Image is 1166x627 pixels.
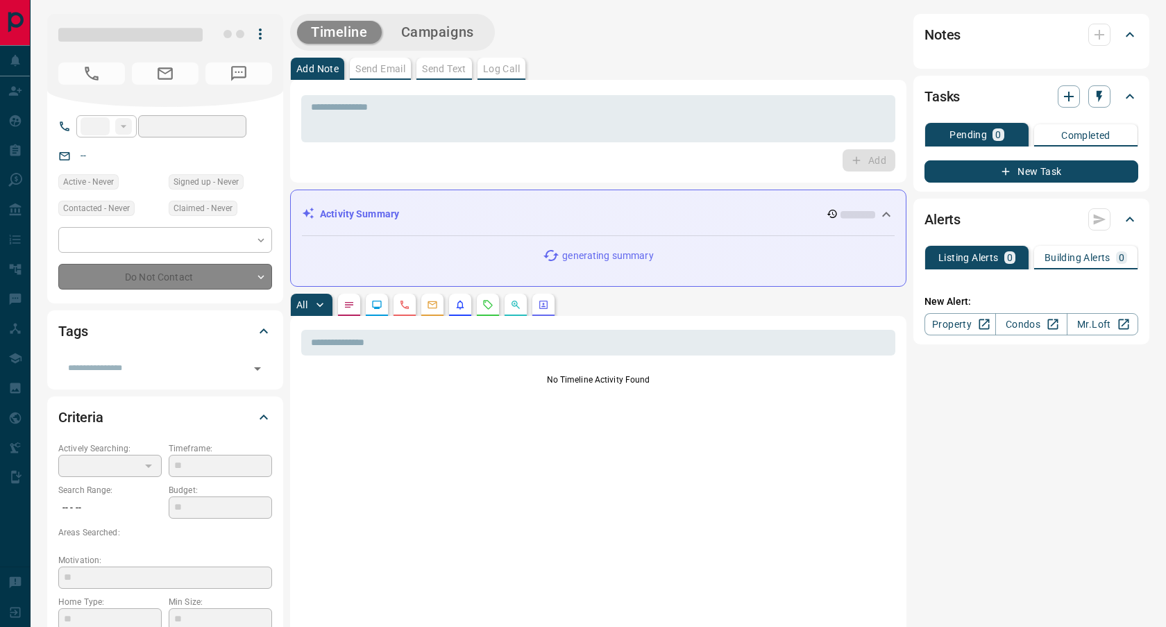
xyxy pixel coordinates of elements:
button: Open [248,359,267,378]
span: Contacted - Never [63,201,130,215]
p: Actively Searching: [58,442,162,455]
p: Min Size: [169,596,272,608]
a: Condos [995,313,1067,335]
button: New Task [924,160,1138,183]
div: Tags [58,315,272,348]
h2: Tasks [924,85,960,108]
p: -- - -- [58,496,162,519]
span: Claimed - Never [174,201,233,215]
span: No Email [132,62,198,85]
div: Alerts [924,203,1138,236]
svg: Agent Actions [538,299,549,310]
h2: Criteria [58,406,103,428]
p: No Timeline Activity Found [301,374,895,386]
p: Add Note [296,64,339,74]
span: No Number [205,62,272,85]
button: Campaigns [387,21,488,44]
span: Signed up - Never [174,175,239,189]
h2: Alerts [924,208,961,231]
svg: Notes [344,299,355,310]
span: Active - Never [63,175,114,189]
p: Activity Summary [320,207,399,221]
p: Building Alerts [1045,253,1110,262]
p: Timeframe: [169,442,272,455]
p: Home Type: [58,596,162,608]
h2: Tags [58,320,87,342]
svg: Opportunities [510,299,521,310]
p: 0 [1119,253,1124,262]
p: Listing Alerts [938,253,999,262]
p: 0 [995,130,1001,140]
h2: Notes [924,24,961,46]
div: Activity Summary [302,201,895,227]
div: Tasks [924,80,1138,113]
p: Areas Searched: [58,526,272,539]
svg: Emails [427,299,438,310]
svg: Calls [399,299,410,310]
p: All [296,300,307,310]
p: New Alert: [924,294,1138,309]
p: 0 [1007,253,1013,262]
span: No Number [58,62,125,85]
p: Budget: [169,484,272,496]
button: Timeline [297,21,382,44]
p: generating summary [562,249,653,263]
a: Property [924,313,996,335]
div: Do Not Contact [58,264,272,290]
p: Pending [949,130,987,140]
a: -- [81,150,86,161]
p: Motivation: [58,554,272,567]
p: Search Range: [58,484,162,496]
svg: Lead Browsing Activity [371,299,382,310]
div: Notes [924,18,1138,51]
svg: Listing Alerts [455,299,466,310]
div: Criteria [58,401,272,434]
a: Mr.Loft [1067,313,1138,335]
p: Completed [1061,131,1110,140]
svg: Requests [482,299,493,310]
